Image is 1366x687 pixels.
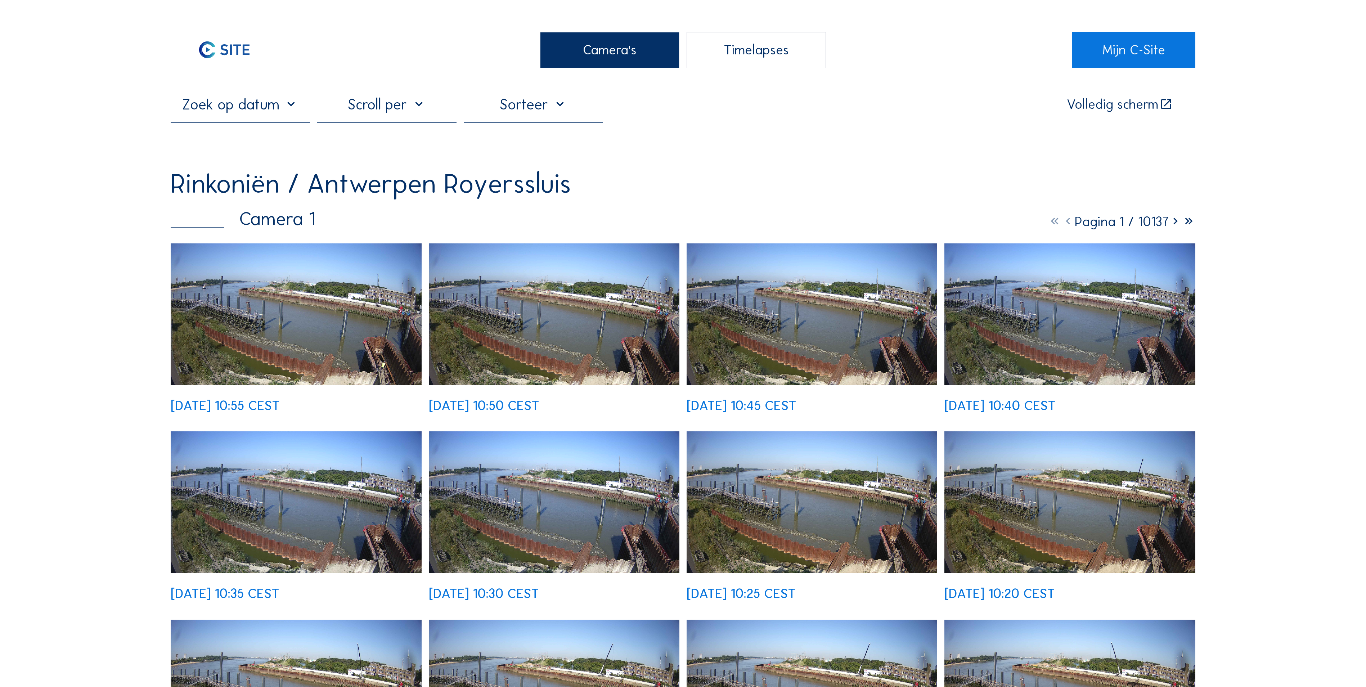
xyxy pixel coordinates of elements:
[1067,98,1158,111] div: Volledig scherm
[171,95,310,113] input: Zoek op datum 󰅀
[540,32,679,68] div: Camera's
[944,243,1195,385] img: image_52489301
[171,170,571,197] div: Rinkoniën / Antwerpen Royerssluis
[687,431,938,573] img: image_52488901
[171,399,280,412] div: [DATE] 10:55 CEST
[171,431,422,573] img: image_52489149
[171,587,279,600] div: [DATE] 10:35 CEST
[429,399,539,412] div: [DATE] 10:50 CEST
[1075,214,1169,230] span: Pagina 1 / 10137
[944,431,1195,573] img: image_52488759
[429,587,539,600] div: [DATE] 10:30 CEST
[171,243,422,385] img: image_52489670
[687,587,796,600] div: [DATE] 10:25 CEST
[171,210,315,228] div: Camera 1
[944,587,1055,600] div: [DATE] 10:20 CEST
[687,32,826,68] div: Timelapses
[429,243,680,385] img: image_52489521
[429,431,680,573] img: image_52488990
[1072,32,1195,68] a: Mijn C-Site
[944,399,1056,412] div: [DATE] 10:40 CEST
[687,243,938,385] img: image_52489446
[687,399,796,412] div: [DATE] 10:45 CEST
[171,32,278,68] img: C-SITE Logo
[171,32,293,68] a: C-SITE Logo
